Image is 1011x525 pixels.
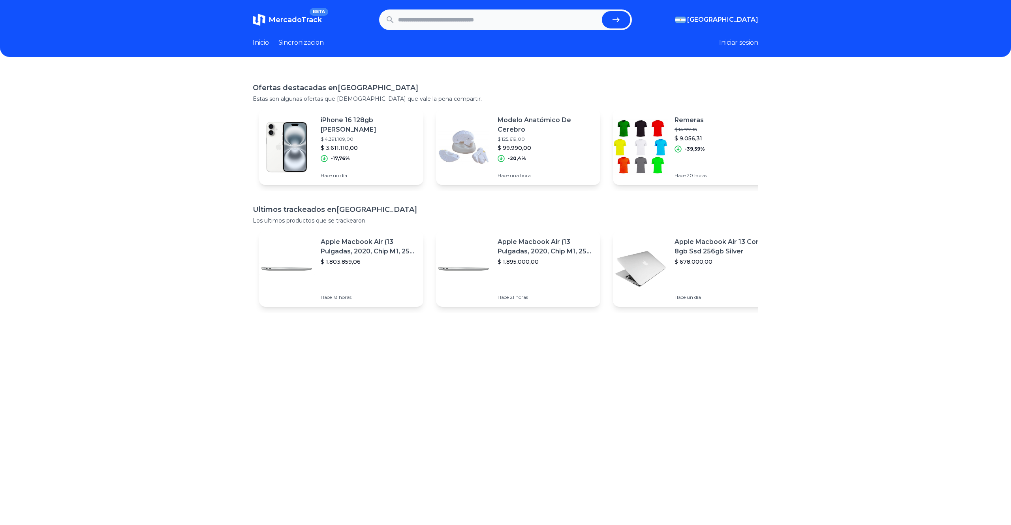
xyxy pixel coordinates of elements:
[613,231,777,307] a: Featured imageApple Macbook Air 13 Core I5 8gb Ssd 256gb Silver$ 678.000,00Hace un día
[321,294,417,300] p: Hace 18 horas
[498,258,594,266] p: $ 1.895.000,00
[253,13,322,26] a: MercadoTrackBETA
[687,15,758,25] span: [GEOGRAPHIC_DATA]
[498,115,594,134] p: Modelo Anatómico De Cerebro
[685,146,705,152] p: -39,59%
[259,109,423,185] a: Featured imageiPhone 16 128gb [PERSON_NAME]$ 4.391.109,00$ 3.611.110,00-17,76%Hace un día
[675,17,686,23] img: Argentina
[675,134,707,142] p: $ 9.056,31
[253,217,758,225] p: Los ultimos productos que se trackearon.
[436,119,491,175] img: Featured image
[675,294,771,300] p: Hace un día
[675,237,771,256] p: Apple Macbook Air 13 Core I5 8gb Ssd 256gb Silver
[675,115,707,125] p: Remeras
[675,127,707,133] p: $ 14.991,15
[613,241,668,296] img: Featured image
[498,136,594,142] p: $ 125.619,00
[675,258,771,266] p: $ 678.000,00
[436,241,491,296] img: Featured image
[310,8,328,16] span: BETA
[508,155,526,162] p: -20,4%
[253,38,269,47] a: Inicio
[321,136,417,142] p: $ 4.391.109,00
[675,172,707,179] p: Hace 20 horas
[321,237,417,256] p: Apple Macbook Air (13 Pulgadas, 2020, Chip M1, 256 Gb De Ssd, 8 Gb De Ram) - Plata
[436,231,600,307] a: Featured imageApple Macbook Air (13 Pulgadas, 2020, Chip M1, 256 Gb De Ssd, 8 Gb De Ram) - Plata$...
[331,155,350,162] p: -17,76%
[253,13,265,26] img: MercadoTrack
[259,241,314,296] img: Featured image
[436,109,600,185] a: Featured imageModelo Anatómico De Cerebro$ 125.619,00$ 99.990,00-20,4%Hace una hora
[719,38,758,47] button: Iniciar sesion
[498,237,594,256] p: Apple Macbook Air (13 Pulgadas, 2020, Chip M1, 256 Gb De Ssd, 8 Gb De Ram) - Plata
[498,172,594,179] p: Hace una hora
[321,172,417,179] p: Hace un día
[259,119,314,175] img: Featured image
[675,15,758,25] button: [GEOGRAPHIC_DATA]
[321,144,417,152] p: $ 3.611.110,00
[321,258,417,266] p: $ 1.803.859,06
[321,115,417,134] p: iPhone 16 128gb [PERSON_NAME]
[613,119,668,175] img: Featured image
[253,82,758,93] h1: Ofertas destacadas en [GEOGRAPHIC_DATA]
[253,95,758,103] p: Estas son algunas ofertas que [DEMOGRAPHIC_DATA] que vale la pena compartir.
[613,109,777,185] a: Featured imageRemeras$ 14.991,15$ 9.056,31-39,59%Hace 20 horas
[498,294,594,300] p: Hace 21 horas
[278,38,324,47] a: Sincronizacion
[498,144,594,152] p: $ 99.990,00
[269,15,322,24] span: MercadoTrack
[253,204,758,215] h1: Ultimos trackeados en [GEOGRAPHIC_DATA]
[259,231,423,307] a: Featured imageApple Macbook Air (13 Pulgadas, 2020, Chip M1, 256 Gb De Ssd, 8 Gb De Ram) - Plata$...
